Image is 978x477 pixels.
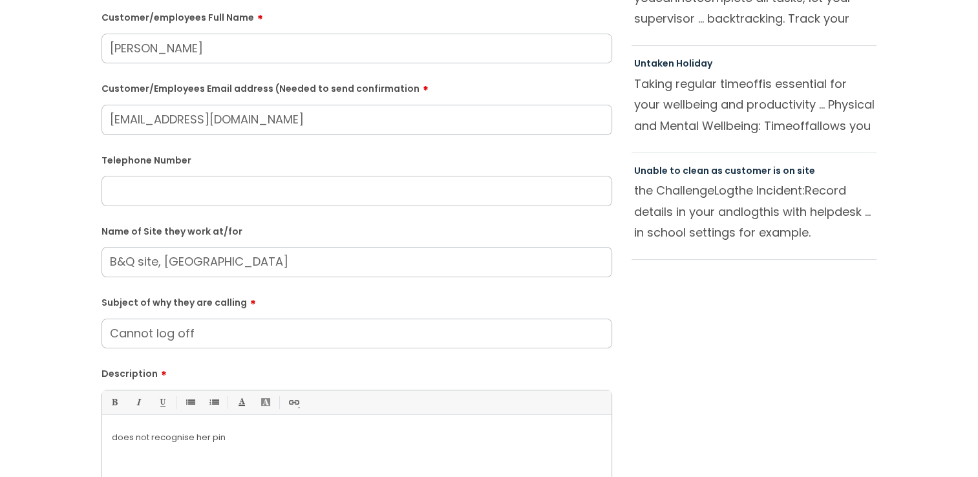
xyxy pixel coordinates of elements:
a: Unable to clean as customer is on site [634,164,815,177]
a: Link [285,394,301,410]
span: log [741,204,759,220]
span: off [746,76,763,92]
span: Log [714,182,734,198]
input: Email [101,105,612,134]
p: the Challenge the Incident:Record details in your and this with helpdesk ... in school settings f... [634,180,875,242]
a: Untaken Holiday [634,57,712,70]
label: Customer/employees Full Name [101,8,612,23]
span: off [792,118,809,134]
a: • Unordered List (Ctrl-Shift-7) [182,394,198,410]
label: Name of Site they work at/for [101,224,612,237]
a: Back Color [257,394,273,410]
p: Taking regular time is essential for your wellbeing and productivity ... Physical and Mental Well... [634,74,875,136]
a: Font Color [233,394,250,410]
label: Description [101,364,612,379]
a: 1. Ordered List (Ctrl-Shift-8) [206,394,222,410]
a: Underline(Ctrl-U) [154,394,170,410]
label: Subject of why they are calling [101,293,612,308]
a: Bold (Ctrl-B) [106,394,122,410]
a: Italic (Ctrl-I) [130,394,146,410]
label: Telephone Number [101,153,612,166]
label: Customer/Employees Email address (Needed to send confirmation [101,79,612,94]
p: does not recognise her pin [112,432,602,443]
